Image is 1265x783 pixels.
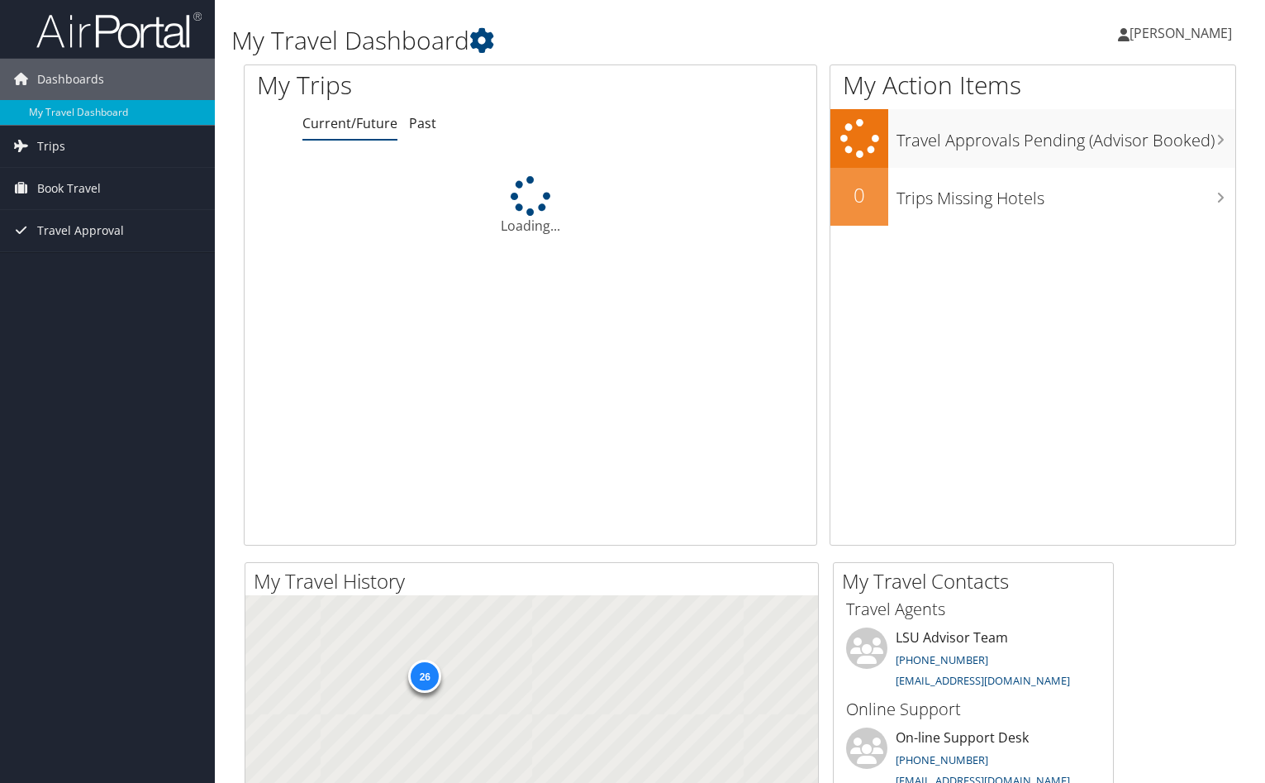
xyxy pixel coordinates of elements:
span: Travel Approval [37,210,124,251]
span: Book Travel [37,168,101,209]
h3: Travel Agents [846,598,1101,621]
span: Trips [37,126,65,167]
img: airportal-logo.png [36,11,202,50]
h3: Travel Approvals Pending (Advisor Booked) [896,121,1235,152]
li: LSU Advisor Team [838,628,1109,695]
a: 0Trips Missing Hotels [830,168,1235,226]
span: Dashboards [37,59,104,100]
h3: Trips Missing Hotels [896,179,1235,210]
a: Travel Approvals Pending (Advisor Booked) [830,109,1235,168]
a: Past [409,114,436,132]
h1: My Action Items [830,68,1235,103]
div: Loading... [245,176,816,236]
h3: Online Support [846,698,1101,721]
h2: 0 [830,181,888,209]
div: 26 [408,660,441,693]
h2: My Travel History [254,567,818,595]
a: [PHONE_NUMBER] [896,652,988,667]
a: [EMAIL_ADDRESS][DOMAIN_NAME] [896,673,1070,688]
span: [PERSON_NAME] [1129,24,1232,42]
a: [PERSON_NAME] [1118,8,1248,58]
a: [PHONE_NUMBER] [896,752,988,767]
h2: My Travel Contacts [842,567,1113,595]
a: Current/Future [302,114,397,132]
h1: My Trips [257,68,566,103]
h1: My Travel Dashboard [231,23,910,58]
